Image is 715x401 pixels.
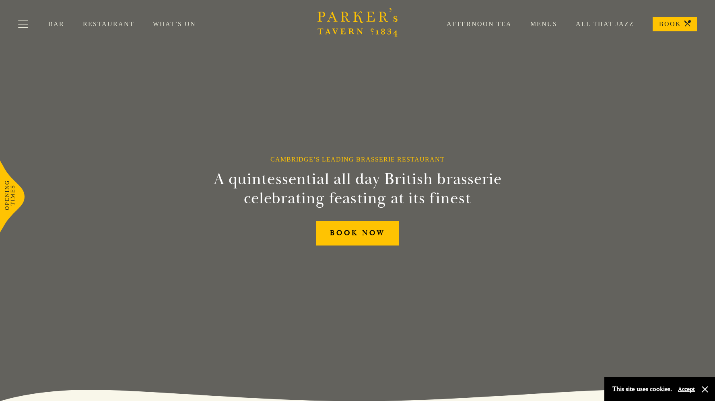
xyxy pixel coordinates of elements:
[678,385,695,393] button: Accept
[701,385,709,393] button: Close and accept
[612,383,672,395] p: This site uses cookies.
[270,155,445,163] h1: Cambridge’s Leading Brasserie Restaurant
[316,221,399,246] a: BOOK NOW
[174,170,541,208] h2: A quintessential all day British brasserie celebrating feasting at its finest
